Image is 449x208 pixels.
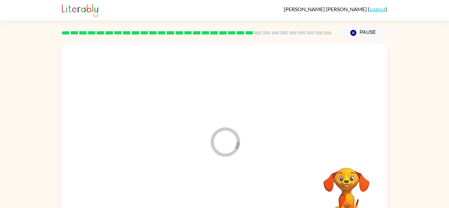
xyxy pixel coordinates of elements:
img: Literably [62,3,98,17]
span: [PERSON_NAME] [PERSON_NAME] [284,6,368,12]
div: ( ) [284,6,387,12]
button: Pause [340,25,387,40]
a: Logout [369,6,386,12]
